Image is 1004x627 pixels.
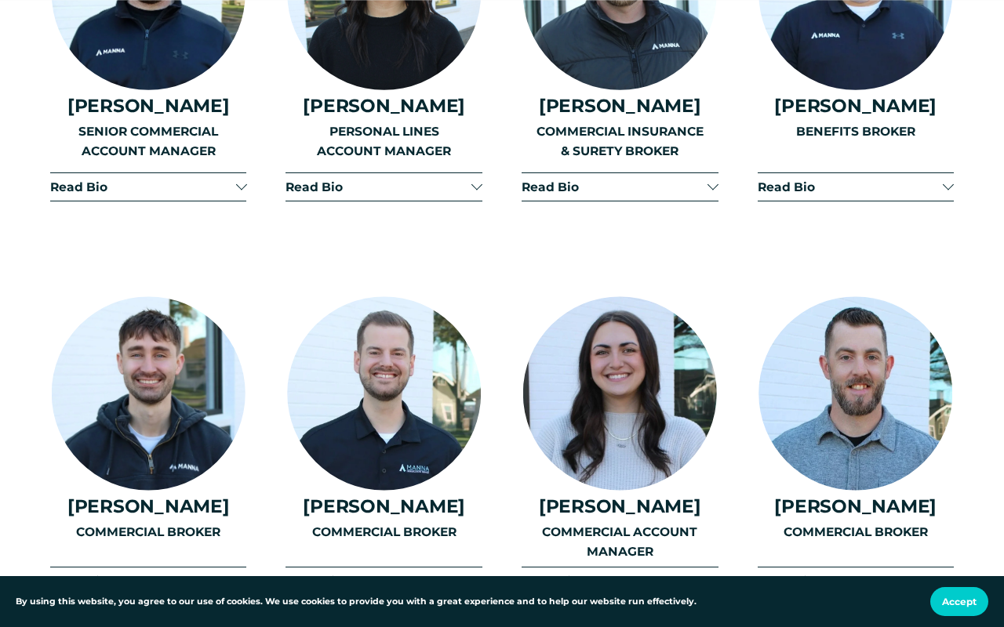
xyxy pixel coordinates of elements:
p: SENIOR COMMERCIAL ACCOUNT MANAGER [50,122,246,161]
p: PERSONAL LINES ACCOUNT MANAGER [286,122,482,161]
span: Read Bio [286,574,471,589]
p: By using this website, you agree to our use of cookies. We use cookies to provide you with a grea... [16,595,697,608]
span: Read Bio [522,574,708,589]
p: COMMERCIAL BROKER [286,523,482,542]
h4: [PERSON_NAME] [286,96,482,117]
span: Read Bio [50,179,235,194]
button: Read Bio [522,567,718,595]
h4: [PERSON_NAME] [50,496,246,517]
button: Accept [930,587,988,616]
h4: [PERSON_NAME] [286,496,482,517]
h4: [PERSON_NAME] [758,496,954,517]
p: BENEFITS BROKER [758,122,954,142]
h4: [PERSON_NAME] [758,96,954,117]
button: Read Bio [286,173,482,201]
p: COMMERCIAL BROKER [758,523,954,542]
p: COMMERCIAL ACCOUNT MANAGER [522,523,718,562]
span: Read Bio [286,179,471,194]
span: Accept [942,596,977,607]
p: COMMERCIAL INSURANCE & SURETY BROKER [522,122,718,161]
span: Read Bio [50,574,235,589]
h4: [PERSON_NAME] [522,96,718,117]
h4: [PERSON_NAME] [522,496,718,517]
button: Read Bio [758,567,954,595]
span: Read Bio [522,179,708,194]
button: Read Bio [522,173,718,201]
button: Read Bio [50,567,246,595]
h4: [PERSON_NAME] [50,96,246,117]
button: Read Bio [286,567,482,595]
button: Read Bio [50,173,246,201]
button: Read Bio [758,173,954,201]
span: Read Bio [758,179,943,194]
p: COMMERCIAL BROKER [50,523,246,542]
span: Read Bio [758,574,943,589]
